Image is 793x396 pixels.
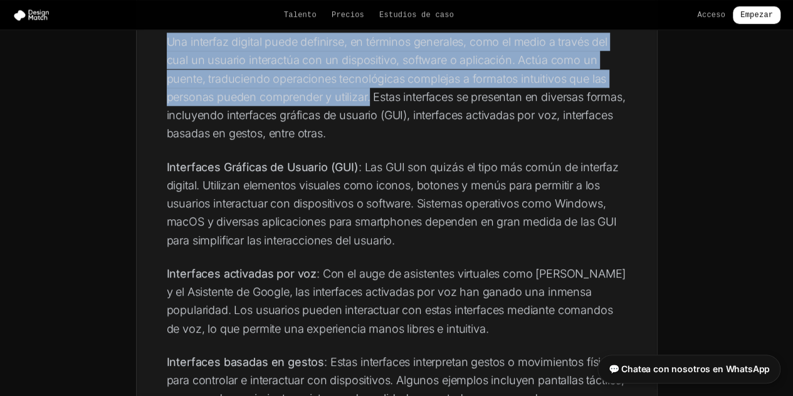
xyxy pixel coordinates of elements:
[379,10,454,20] a: Estudios de caso
[167,355,325,368] font: Interfaces basadas en gestos
[284,11,317,19] font: Talento
[597,355,780,383] a: 💬 Chatea con nosotros en WhatsApp
[167,267,317,280] font: Interfaces activadas por voz
[608,363,770,374] font: 💬 Chatea con nosotros en WhatsApp
[167,160,359,174] font: Interfaces Gráficas de Usuario (GUI)
[740,11,773,19] font: Empezar
[332,11,364,19] font: Precios
[332,10,364,20] a: Precios
[733,6,780,24] a: Empezar
[284,10,317,20] a: Talento
[379,11,454,19] font: Estudios de caso
[167,35,626,140] font: Una interfaz digital puede definirse, en términos generales, como el medio a través del cual un u...
[697,11,725,19] font: Acceso
[167,267,626,335] font: : Con el auge de asistentes virtuales como [PERSON_NAME] y el Asistente de Google, las interfaces...
[697,10,725,20] a: Acceso
[167,160,619,247] font: : Las GUI son quizás el tipo más común de interfaz digital. Utilizan elementos visuales como icon...
[13,9,55,21] img: Diseño coincidente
